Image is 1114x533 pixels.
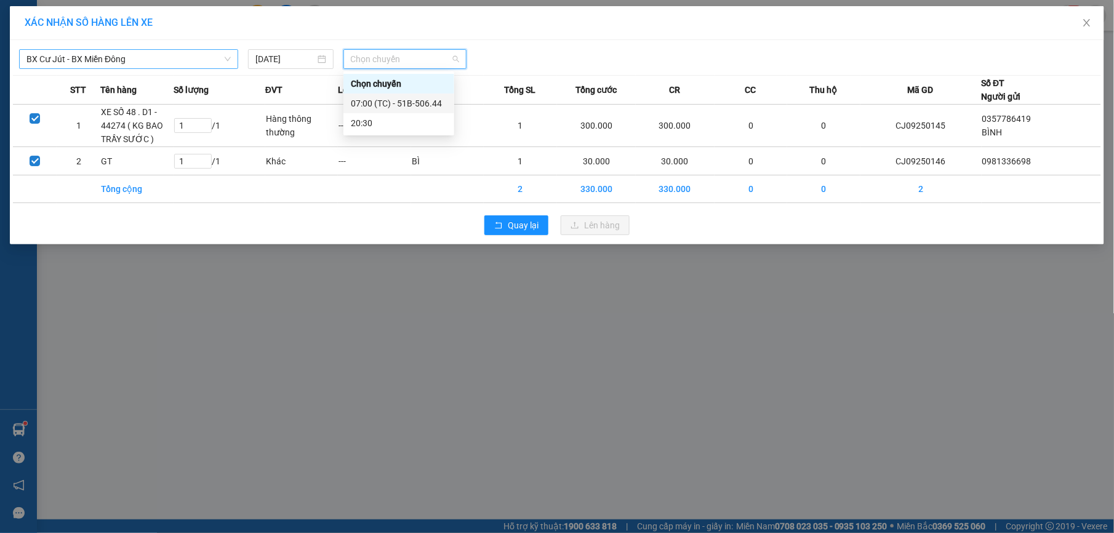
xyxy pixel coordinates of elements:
[982,127,1003,137] span: BÌNH
[351,77,447,90] div: Chọn chuyến
[908,83,934,97] span: Mã GD
[982,76,1021,103] div: Số ĐT Người gửi
[25,17,153,28] span: XÁC NHẬN SỐ HÀNG LÊN XE
[860,175,982,203] td: 2
[57,105,100,147] td: 1
[70,83,86,97] span: STT
[174,105,265,147] td: / 1
[484,215,548,235] button: rollbackQuay lại
[411,147,484,175] td: BÌ
[343,74,454,94] div: Chọn chuyến
[715,175,787,203] td: 0
[557,175,636,203] td: 330.000
[860,105,982,147] td: CJ09250145
[265,105,338,147] td: Hàng thông thường
[351,50,460,68] span: Chọn chuyến
[1070,6,1104,41] button: Close
[787,147,860,175] td: 0
[100,175,173,203] td: Tổng cộng
[636,147,715,175] td: 30.000
[1082,18,1092,28] span: close
[636,105,715,147] td: 300.000
[338,147,411,175] td: ---
[174,83,209,97] span: Số lượng
[57,147,100,175] td: 2
[715,147,787,175] td: 0
[26,50,231,68] span: BX Cư Jút - BX Miền Đông
[255,52,315,66] input: 13/09/2025
[265,83,283,97] span: ĐVT
[575,83,617,97] span: Tổng cước
[669,83,680,97] span: CR
[100,147,173,175] td: GT
[810,83,838,97] span: Thu hộ
[338,105,411,147] td: ---
[265,147,338,175] td: Khác
[561,215,630,235] button: uploadLên hàng
[715,105,787,147] td: 0
[636,175,715,203] td: 330.000
[174,147,265,175] td: / 1
[484,175,556,203] td: 2
[351,97,447,110] div: 07:00 (TC) - 51B-506.44
[351,116,447,130] div: 20:30
[100,105,173,147] td: XE SỐ 48 . D1 - 44274 ( KG BAO TRẦY SƯỚC )
[787,175,860,203] td: 0
[787,105,860,147] td: 0
[860,147,982,175] td: CJ09250146
[100,83,137,97] span: Tên hàng
[508,218,539,232] span: Quay lại
[484,147,556,175] td: 1
[557,105,636,147] td: 300.000
[745,83,756,97] span: CC
[338,83,377,97] span: Loại hàng
[494,221,503,231] span: rollback
[505,83,536,97] span: Tổng SL
[557,147,636,175] td: 30.000
[484,105,556,147] td: 1
[982,156,1032,166] span: 0981336698
[982,114,1032,124] span: 0357786419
